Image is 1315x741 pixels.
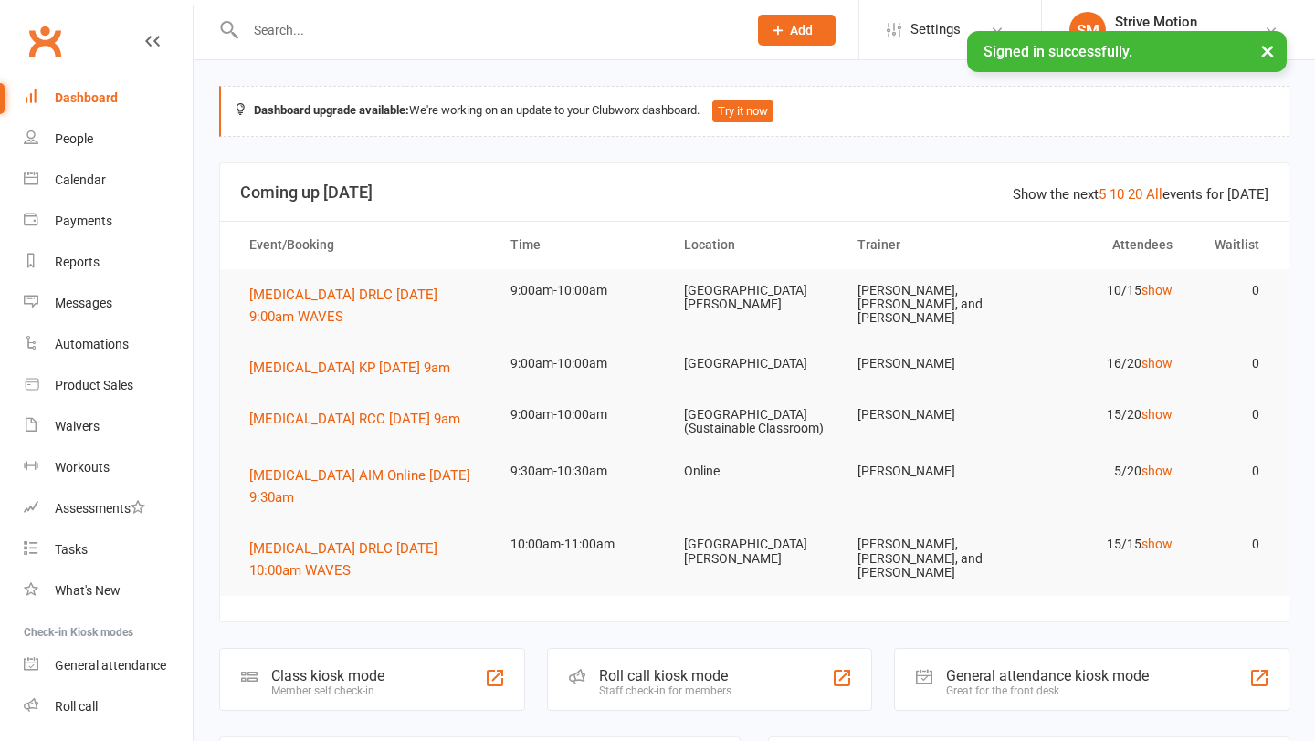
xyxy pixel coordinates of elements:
[1015,450,1188,493] td: 5/20
[249,408,473,430] button: [MEDICAL_DATA] RCC [DATE] 9am
[55,699,98,714] div: Roll call
[494,450,668,493] td: 9:30am-10:30am
[841,450,1015,493] td: [PERSON_NAME]
[55,90,118,105] div: Dashboard
[841,342,1015,385] td: [PERSON_NAME]
[249,464,478,508] button: [MEDICAL_DATA] AIM Online [DATE] 9:30am
[55,419,100,433] div: Waivers
[1189,523,1276,566] td: 0
[1015,342,1188,385] td: 16/20
[55,460,110,475] div: Workouts
[1013,183,1268,205] div: Show the next events for [DATE]
[841,222,1015,268] th: Trainer
[1015,222,1188,268] th: Attendees
[1115,14,1197,30] div: Strive Motion
[24,686,193,727] a: Roll call
[758,15,836,46] button: Add
[24,283,193,324] a: Messages
[55,255,100,269] div: Reports
[24,570,193,611] a: What's New
[668,269,841,327] td: [GEOGRAPHIC_DATA][PERSON_NAME]
[249,467,470,506] span: [MEDICAL_DATA] AIM Online [DATE] 9:30am
[1069,12,1106,48] div: SM
[1099,186,1106,203] a: 5
[1141,283,1173,297] a: show
[55,501,145,516] div: Assessments
[219,86,1289,137] div: We're working on an update to your Clubworx dashboard.
[841,523,1015,594] td: [PERSON_NAME], [PERSON_NAME], and [PERSON_NAME]
[254,103,409,117] strong: Dashboard upgrade available:
[841,269,1015,340] td: [PERSON_NAME], [PERSON_NAME], and [PERSON_NAME]
[271,684,384,697] div: Member self check-in
[494,269,668,312] td: 9:00am-10:00am
[1141,464,1173,478] a: show
[24,119,193,160] a: People
[55,172,106,187] div: Calendar
[22,18,68,64] a: Clubworx
[599,684,731,697] div: Staff check-in for members
[668,393,841,451] td: [GEOGRAPHIC_DATA] (Sustainable Classroom)
[55,542,88,557] div: Tasks
[24,324,193,365] a: Automations
[1251,31,1284,70] button: ×
[1141,356,1173,370] a: show
[1015,269,1188,312] td: 10/15
[494,393,668,436] td: 9:00am-10:00am
[55,131,93,146] div: People
[249,411,460,427] span: [MEDICAL_DATA] RCC [DATE] 9am
[24,365,193,406] a: Product Sales
[1141,407,1173,422] a: show
[249,360,450,376] span: [MEDICAL_DATA] KP [DATE] 9am
[1189,342,1276,385] td: 0
[1141,537,1173,551] a: show
[984,43,1132,60] span: Signed in successfully.
[599,667,731,684] div: Roll call kiosk mode
[1189,222,1276,268] th: Waitlist
[1128,186,1142,203] a: 20
[24,447,193,488] a: Workouts
[1189,393,1276,436] td: 0
[668,222,841,268] th: Location
[24,645,193,686] a: General attendance kiosk mode
[24,160,193,201] a: Calendar
[1189,269,1276,312] td: 0
[55,214,112,228] div: Payments
[249,357,463,379] button: [MEDICAL_DATA] KP [DATE] 9am
[249,284,478,328] button: [MEDICAL_DATA] DRLC [DATE] 9:00am WAVES
[55,296,112,310] div: Messages
[1146,186,1162,203] a: All
[24,201,193,242] a: Payments
[1115,30,1197,47] div: Strive Motion
[55,378,133,392] div: Product Sales
[55,583,121,598] div: What's New
[24,242,193,283] a: Reports
[494,523,668,566] td: 10:00am-11:00am
[240,17,734,43] input: Search...
[841,393,1015,436] td: [PERSON_NAME]
[668,342,841,385] td: [GEOGRAPHIC_DATA]
[1110,186,1124,203] a: 10
[668,523,841,580] td: [GEOGRAPHIC_DATA][PERSON_NAME]
[910,9,961,50] span: Settings
[24,529,193,570] a: Tasks
[1015,393,1188,436] td: 15/20
[249,540,437,579] span: [MEDICAL_DATA] DRLC [DATE] 10:00am WAVES
[24,488,193,529] a: Assessments
[249,537,478,581] button: [MEDICAL_DATA] DRLC [DATE] 10:00am WAVES
[240,183,1268,202] h3: Coming up [DATE]
[1189,450,1276,493] td: 0
[494,342,668,385] td: 9:00am-10:00am
[790,23,813,37] span: Add
[946,667,1149,684] div: General attendance kiosk mode
[55,337,129,351] div: Automations
[494,222,668,268] th: Time
[249,287,437,325] span: [MEDICAL_DATA] DRLC [DATE] 9:00am WAVES
[1015,523,1188,566] td: 15/15
[55,658,166,673] div: General attendance
[24,406,193,447] a: Waivers
[946,684,1149,697] div: Great for the front desk
[712,100,773,122] button: Try it now
[271,667,384,684] div: Class kiosk mode
[668,450,841,493] td: Online
[233,222,494,268] th: Event/Booking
